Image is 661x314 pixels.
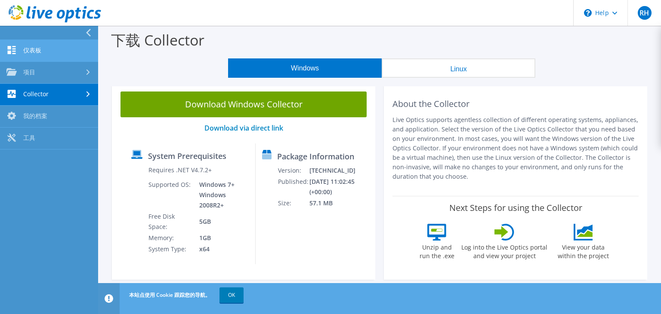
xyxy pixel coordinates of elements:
td: System Type: [148,244,193,255]
label: View your data within the project [552,241,614,260]
label: Requires .NET V4.7.2+ [148,166,212,174]
td: Memory: [148,232,193,244]
td: [DATE] 11:02:45 (+00:00) [309,176,371,198]
button: Windows [228,58,382,78]
a: Download Windows Collector [120,91,367,117]
button: Linux [382,58,535,78]
label: 下载 Collector [111,30,204,50]
p: Live Optics supports agentless collection of different operating systems, appliances, and applica... [392,115,639,181]
td: x64 [193,244,248,255]
a: OK [219,287,244,303]
a: Download via direct link [204,123,283,133]
svg: \n [584,9,592,17]
td: Version: [278,165,309,176]
span: 本站点使用 Cookie 跟踪您的导航。 [129,291,210,299]
td: Size: [278,198,309,209]
td: Free Disk Space: [148,211,193,232]
label: Package Information [277,152,354,161]
td: Supported OS: [148,179,193,211]
td: Windows 7+ Windows 2008R2+ [193,179,248,211]
label: Unzip and run the .exe [417,241,457,260]
td: 5GB [193,211,248,232]
td: [TECHNICAL_ID] [309,165,371,176]
label: System Prerequisites [148,152,226,160]
label: Log into the Live Optics portal and view your project [461,241,548,260]
td: 1GB [193,232,248,244]
h2: About the Collector [392,99,639,109]
span: RH [638,6,652,20]
label: Next Steps for using the Collector [449,203,582,213]
td: 57.1 MB [309,198,371,209]
td: Published: [278,176,309,198]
